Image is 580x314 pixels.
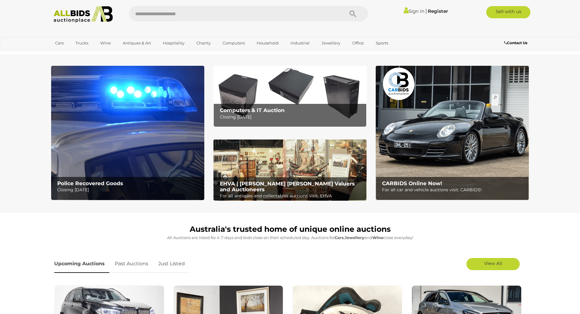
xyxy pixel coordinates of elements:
[286,38,314,48] a: Industrial
[382,180,442,186] b: CARBIDS Online Now!
[51,66,204,200] img: Police Recovered Goods
[54,234,526,241] p: All Auctions are listed for 4-7 days and bids close on their scheduled day. Auctions for , and cl...
[404,8,424,14] a: Sign In
[504,41,527,45] b: Contact Us
[253,38,283,48] a: Household
[504,40,529,46] a: Contact Us
[372,235,383,240] strong: Wine
[484,260,502,266] span: View All
[192,38,215,48] a: Charity
[154,255,189,273] a: Just Listed
[110,255,153,273] a: Past Auctions
[220,113,363,121] p: Closing [DATE]
[376,66,529,200] img: CARBIDS Online Now!
[72,38,92,48] a: Trucks
[318,38,344,48] a: Jewellery
[219,38,249,48] a: Computers
[54,225,526,234] h1: Australia's trusted home of unique online auctions
[220,192,363,200] p: For all antiques and collectables auctions visit: EHVA
[119,38,155,48] a: Antiques & Art
[486,6,530,18] a: Sell with us
[428,8,448,14] a: Register
[220,107,285,113] b: Computers & IT Auction
[425,8,427,14] span: |
[213,66,367,127] a: Computers & IT Auction Computers & IT Auction Closing [DATE]
[466,258,520,270] a: View All
[376,66,529,200] a: CARBIDS Online Now! CARBIDS Online Now! For all car and vehicle auctions visit: CARBIDS!
[335,235,344,240] strong: Cars
[51,48,102,58] a: [GEOGRAPHIC_DATA]
[57,186,201,194] p: Closing [DATE]
[213,139,367,201] img: EHVA | Evans Hastings Valuers and Auctioneers
[372,38,392,48] a: Sports
[213,139,367,201] a: EHVA | Evans Hastings Valuers and Auctioneers EHVA | [PERSON_NAME] [PERSON_NAME] Valuers and Auct...
[54,255,109,273] a: Upcoming Auctions
[338,6,368,21] button: Search
[50,6,116,23] img: Allbids.com.au
[96,38,115,48] a: Wine
[213,66,367,127] img: Computers & IT Auction
[57,180,123,186] b: Police Recovered Goods
[348,38,368,48] a: Office
[51,66,204,200] a: Police Recovered Goods Police Recovered Goods Closing [DATE]
[51,38,68,48] a: Cars
[220,181,355,192] b: EHVA | [PERSON_NAME] [PERSON_NAME] Valuers and Auctioneers
[345,235,364,240] strong: Jewellery
[382,186,526,194] p: For all car and vehicle auctions visit: CARBIDS!
[159,38,188,48] a: Hospitality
